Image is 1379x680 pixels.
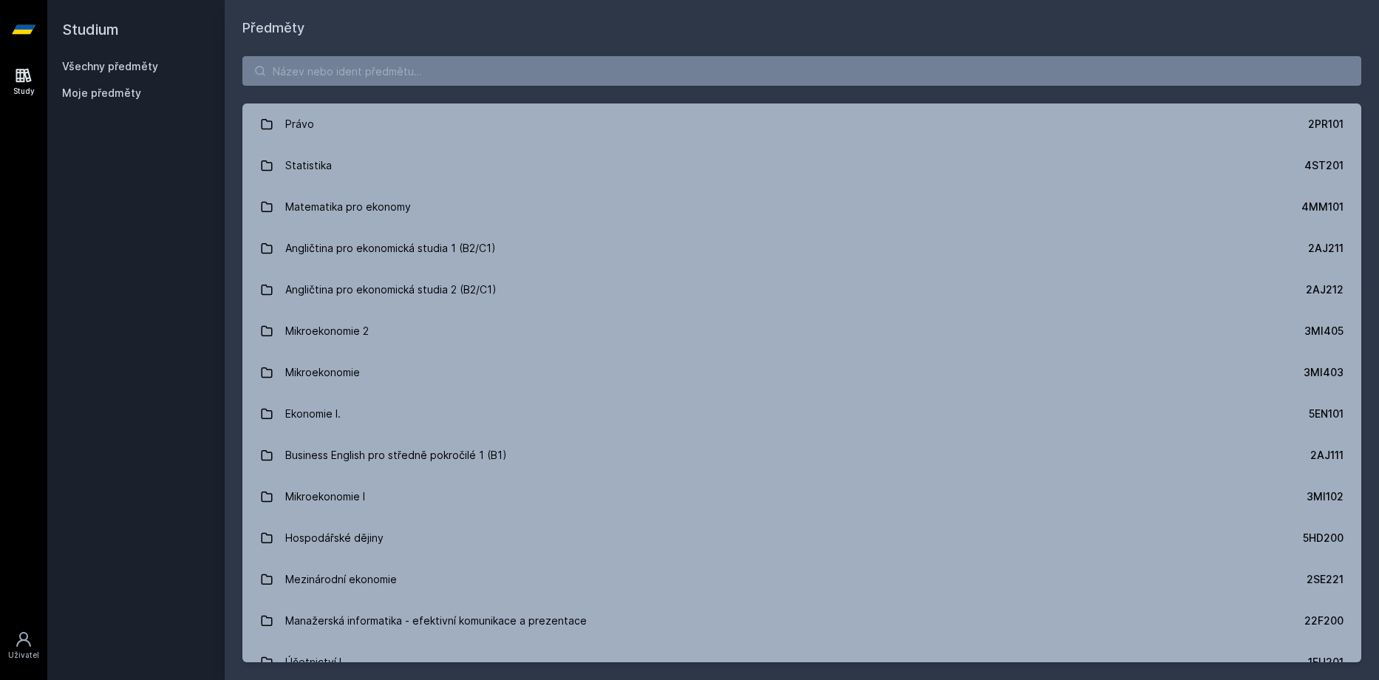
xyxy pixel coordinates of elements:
[285,192,411,222] div: Matematika pro ekonomy
[1307,489,1344,504] div: 3MI102
[3,623,44,668] a: Uživatel
[285,275,497,305] div: Angličtina pro ekonomická studia 2 (B2/C1)
[1307,572,1344,587] div: 2SE221
[285,565,397,594] div: Mezinárodní ekonomie
[285,399,341,429] div: Ekonomie I.
[285,523,384,553] div: Hospodářské dějiny
[242,103,1361,145] a: Právo 2PR101
[242,145,1361,186] a: Statistika 4ST201
[1304,365,1344,380] div: 3MI403
[3,59,44,104] a: Study
[242,352,1361,393] a: Mikroekonomie 3MI403
[242,517,1361,559] a: Hospodářské dějiny 5HD200
[1308,241,1344,256] div: 2AJ211
[285,109,314,139] div: Právo
[242,435,1361,476] a: Business English pro středně pokročilé 1 (B1) 2AJ111
[285,647,344,677] div: Účetnictví I.
[285,151,332,180] div: Statistika
[242,228,1361,269] a: Angličtina pro ekonomická studia 1 (B2/C1) 2AJ211
[242,476,1361,517] a: Mikroekonomie I 3MI102
[1308,117,1344,132] div: 2PR101
[242,559,1361,600] a: Mezinárodní ekonomie 2SE221
[1303,531,1344,545] div: 5HD200
[1308,655,1344,670] div: 1FU201
[1304,158,1344,173] div: 4ST201
[8,650,39,661] div: Uživatel
[1301,200,1344,214] div: 4MM101
[62,60,158,72] a: Všechny předměty
[285,234,496,263] div: Angličtina pro ekonomická studia 1 (B2/C1)
[285,358,360,387] div: Mikroekonomie
[1306,282,1344,297] div: 2AJ212
[242,269,1361,310] a: Angličtina pro ekonomická studia 2 (B2/C1) 2AJ212
[285,316,369,346] div: Mikroekonomie 2
[285,606,587,636] div: Manažerská informatika - efektivní komunikace a prezentace
[242,186,1361,228] a: Matematika pro ekonomy 4MM101
[242,393,1361,435] a: Ekonomie I. 5EN101
[242,56,1361,86] input: Název nebo ident předmětu…
[1304,324,1344,339] div: 3MI405
[285,482,365,511] div: Mikroekonomie I
[1304,613,1344,628] div: 22F200
[1310,448,1344,463] div: 2AJ111
[242,600,1361,642] a: Manažerská informatika - efektivní komunikace a prezentace 22F200
[285,441,507,470] div: Business English pro středně pokročilé 1 (B1)
[13,86,35,97] div: Study
[1309,407,1344,421] div: 5EN101
[242,310,1361,352] a: Mikroekonomie 2 3MI405
[242,18,1361,38] h1: Předměty
[62,86,141,101] span: Moje předměty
